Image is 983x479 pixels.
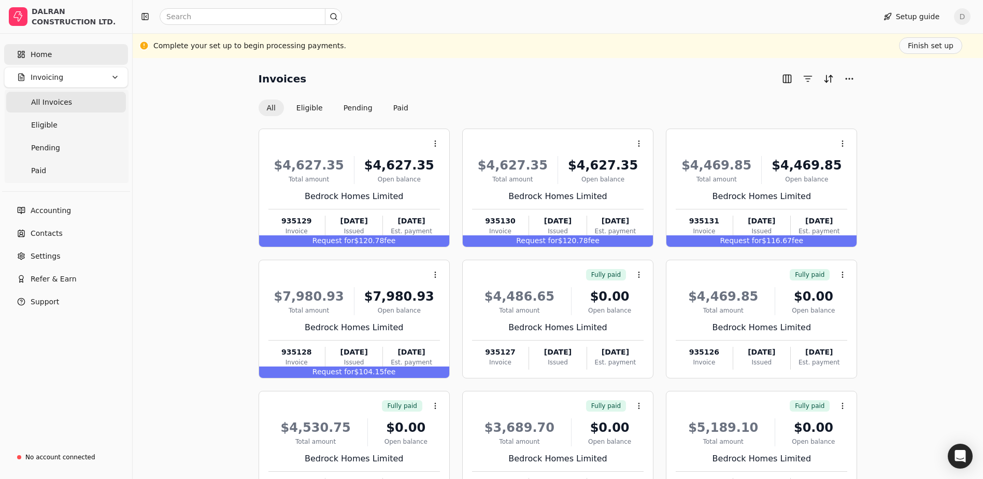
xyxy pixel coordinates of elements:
[312,236,354,245] span: Request for
[516,236,558,245] span: Request for
[472,358,529,367] div: Invoice
[383,227,439,236] div: Est. payment
[791,227,847,236] div: Est. payment
[6,160,126,181] a: Paid
[733,358,790,367] div: Issued
[676,453,847,465] div: Bedrock Homes Limited
[268,347,325,358] div: 935128
[325,347,382,358] div: [DATE]
[676,190,847,203] div: Bedrock Homes Limited
[268,321,440,334] div: Bedrock Homes Limited
[472,227,529,236] div: Invoice
[335,100,381,116] button: Pending
[472,418,567,437] div: $3,689.70
[791,347,847,358] div: [DATE]
[383,347,439,358] div: [DATE]
[259,235,449,247] div: $120.78
[325,227,382,236] div: Issued
[472,190,644,203] div: Bedrock Homes Limited
[472,306,567,315] div: Total amount
[325,216,382,227] div: [DATE]
[387,401,417,411] span: Fully paid
[587,347,644,358] div: [DATE]
[576,306,644,315] div: Open balance
[587,216,644,227] div: [DATE]
[31,49,52,60] span: Home
[591,401,621,411] span: Fully paid
[795,401,824,411] span: Fully paid
[268,190,440,203] div: Bedrock Homes Limited
[4,44,128,65] a: Home
[372,437,440,446] div: Open balance
[529,227,586,236] div: Issued
[268,156,350,175] div: $4,627.35
[676,418,771,437] div: $5,189.10
[676,358,732,367] div: Invoice
[259,71,307,87] h2: Invoices
[288,100,331,116] button: Eligible
[359,287,440,306] div: $7,980.93
[676,175,757,184] div: Total amount
[587,227,644,236] div: Est. payment
[676,156,757,175] div: $4,469.85
[4,67,128,88] button: Invoicing
[791,358,847,367] div: Est. payment
[31,205,71,216] span: Accounting
[954,8,971,25] button: D
[676,306,771,315] div: Total amount
[529,347,586,358] div: [DATE]
[733,227,790,236] div: Issued
[529,358,586,367] div: Issued
[25,453,95,462] div: No account connected
[576,287,644,306] div: $0.00
[676,216,732,227] div: 935131
[875,8,948,25] button: Setup guide
[676,321,847,334] div: Bedrock Homes Limited
[268,418,363,437] div: $4,530.75
[31,120,58,131] span: Eligible
[899,37,962,54] button: Finish set up
[372,418,440,437] div: $0.00
[153,40,346,51] div: Complete your set up to begin processing payments.
[472,437,567,446] div: Total amount
[472,321,644,334] div: Bedrock Homes Limited
[384,236,395,245] span: fee
[259,100,284,116] button: All
[268,358,325,367] div: Invoice
[32,6,123,27] div: DALRAN CONSTRUCTION LTD.
[720,236,762,245] span: Request for
[31,72,63,83] span: Invoicing
[562,175,644,184] div: Open balance
[820,71,837,87] button: Sort
[4,200,128,221] a: Accounting
[676,437,771,446] div: Total amount
[591,270,621,279] span: Fully paid
[6,115,126,135] a: Eligible
[676,287,771,306] div: $4,469.85
[4,223,128,244] a: Contacts
[4,291,128,312] button: Support
[268,175,350,184] div: Total amount
[676,347,732,358] div: 935126
[268,453,440,465] div: Bedrock Homes Limited
[576,437,644,446] div: Open balance
[779,418,847,437] div: $0.00
[31,297,59,307] span: Support
[312,368,354,376] span: Request for
[359,156,440,175] div: $4,627.35
[472,347,529,358] div: 935127
[160,8,342,25] input: Search
[31,274,77,285] span: Refer & Earn
[4,246,128,266] a: Settings
[268,287,350,306] div: $7,980.93
[383,358,439,367] div: Est. payment
[472,175,553,184] div: Total amount
[383,216,439,227] div: [DATE]
[529,216,586,227] div: [DATE]
[733,347,790,358] div: [DATE]
[384,368,395,376] span: fee
[4,269,128,289] button: Refer & Earn
[31,251,60,262] span: Settings
[795,270,824,279] span: Fully paid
